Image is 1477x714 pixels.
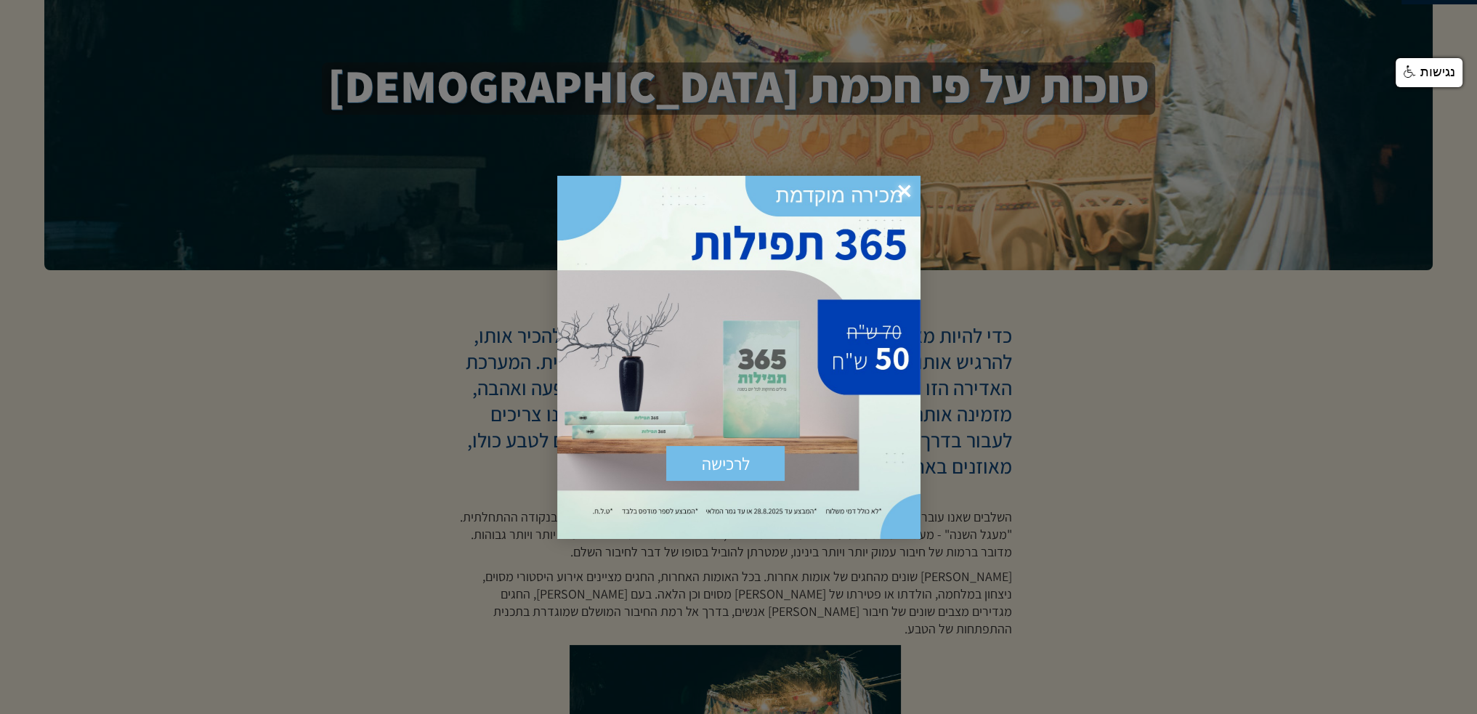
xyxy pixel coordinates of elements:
span: סגור [889,176,920,208]
span: נגישות [1420,65,1455,79]
img: נגישות [1404,65,1417,78]
a: נגישות [1396,58,1462,87]
div: שלח [666,446,785,481]
div: סגור פופאפ [889,176,920,208]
